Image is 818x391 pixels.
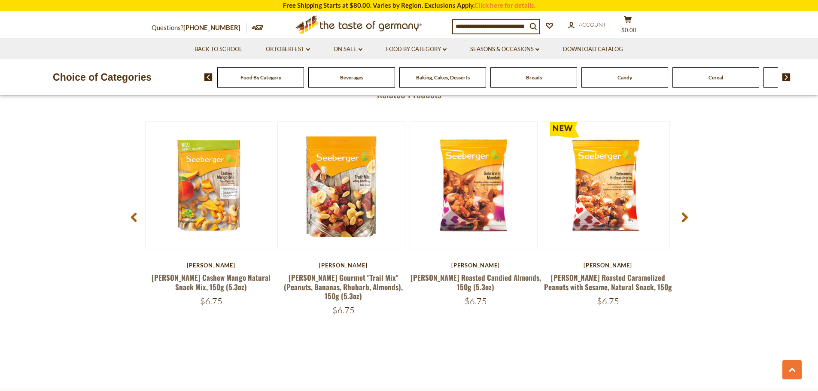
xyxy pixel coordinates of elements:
div: [PERSON_NAME] [542,262,674,269]
span: $6.75 [597,296,619,306]
a: [PERSON_NAME] Roasted Caramelized Peanuts with Sesame, Natural Snack, 150g [544,272,672,292]
h3: Related Products [145,87,673,100]
a: Beverages [340,74,363,81]
span: $6.75 [465,296,487,306]
a: Breads [526,74,542,81]
button: $0.00 [615,15,641,37]
a: Back to School [195,45,242,54]
a: [PERSON_NAME] Roasted Candied Almonds, 150g (5.3oz) [411,272,541,292]
a: Click here for details. [474,1,535,9]
a: [PERSON_NAME] Cashew Mango Natural Snack Mix, 150g (5.3oz) [152,272,271,292]
a: Account [568,20,606,30]
a: Food By Category [240,74,281,81]
a: Seasons & Occasions [470,45,539,54]
img: previous arrow [204,73,213,81]
div: [PERSON_NAME] [145,262,277,269]
a: Oktoberfest [266,45,310,54]
a: Food By Category [386,45,447,54]
a: Cereal [709,74,723,81]
img: next arrow [782,73,791,81]
a: [PHONE_NUMBER] [183,24,240,31]
span: $6.75 [200,296,222,306]
span: Account [579,21,606,28]
a: Baking, Cakes, Desserts [416,74,470,81]
p: Questions? [152,22,247,33]
img: Seeberger Roasted Caramelized Almonds [410,122,537,249]
div: [PERSON_NAME] [277,262,410,269]
a: [PERSON_NAME] Gourmet "Trail Mix" (Peanuts, Bananas, Rhubarb, Almonds), 150g (5.3oz) [284,272,403,301]
a: On Sale [334,45,362,54]
span: $0.00 [621,27,636,33]
a: Download Catalog [563,45,623,54]
span: $6.75 [332,305,355,315]
img: Seeberger Gourmet "Trail Mix" (Peanuts, Bananas, Rhubarb, Almonds), 150g (5.3oz) [278,122,405,249]
img: Seeberger Cashew Mango Mix [146,122,273,249]
a: Candy [617,74,632,81]
div: [PERSON_NAME] [410,262,542,269]
img: Seeberger Roasted Caramelized Peanuts with Sesame, Natural Snack, 150g [542,122,669,249]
